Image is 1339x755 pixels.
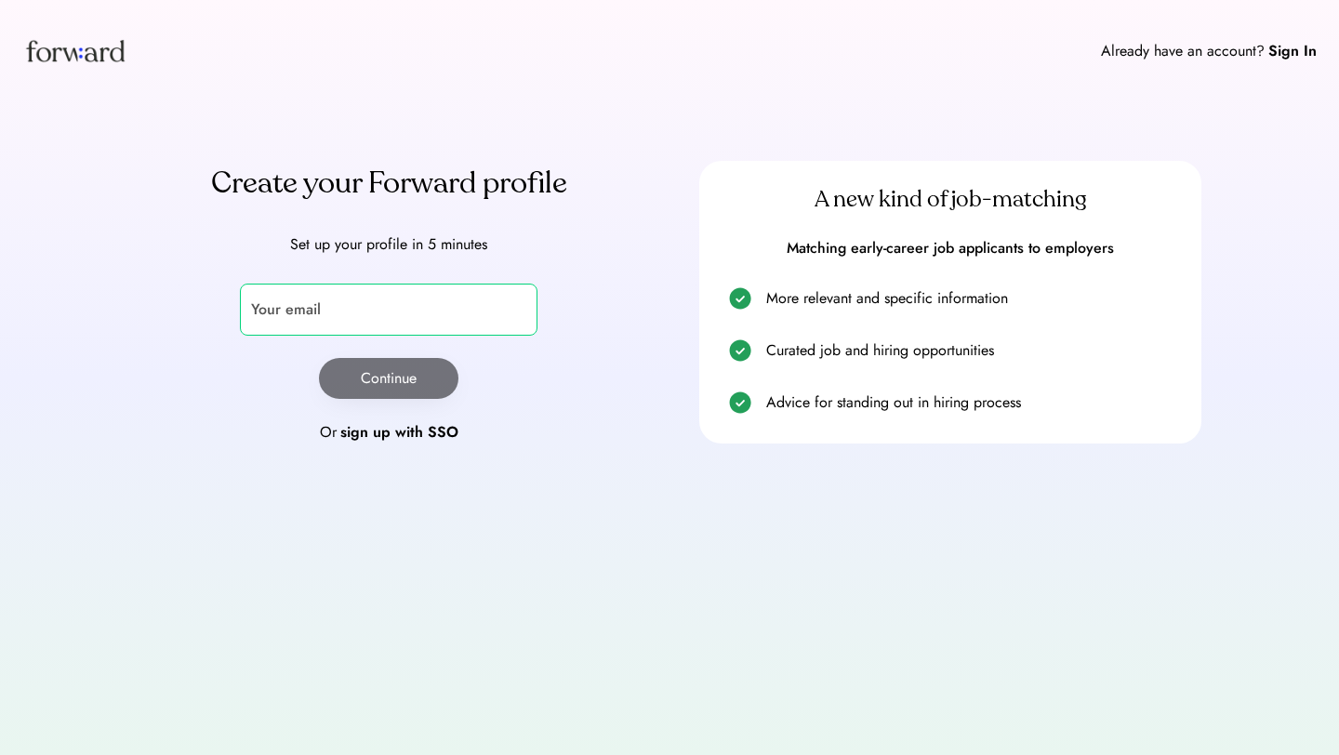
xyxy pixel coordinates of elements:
[320,421,337,444] div: Or
[729,391,751,414] img: check.svg
[722,185,1179,215] div: A new kind of job-matching
[722,238,1179,258] div: Matching early-career job applicants to employers
[729,287,751,310] img: check.svg
[138,161,640,205] div: Create your Forward profile
[340,421,458,444] div: sign up with SSO
[766,339,1179,362] div: Curated job and hiring opportunities
[22,22,128,79] img: Forward logo
[319,358,458,399] button: Continue
[729,339,751,362] img: check.svg
[766,391,1179,414] div: Advice for standing out in hiring process
[766,287,1179,310] div: More relevant and specific information
[1268,40,1317,62] div: Sign In
[1101,40,1265,62] div: Already have an account?
[138,233,640,256] div: Set up your profile in 5 minutes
